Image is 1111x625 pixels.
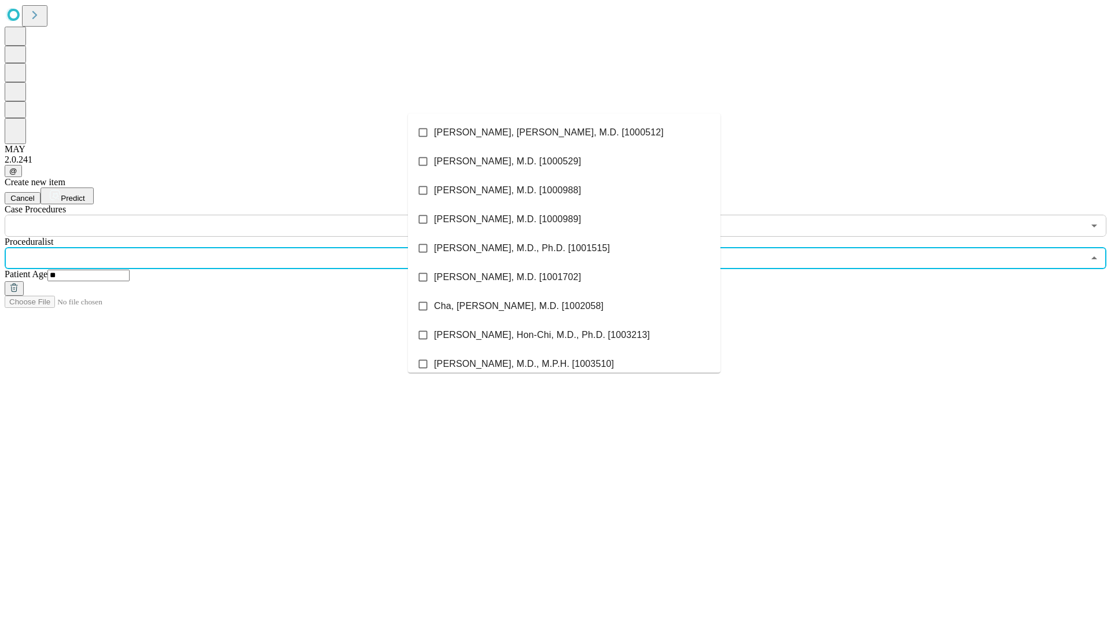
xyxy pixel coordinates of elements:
[1086,218,1102,234] button: Open
[434,155,581,168] span: [PERSON_NAME], M.D. [1000529]
[10,194,35,203] span: Cancel
[434,299,604,313] span: Cha, [PERSON_NAME], M.D. [1002058]
[434,270,581,284] span: [PERSON_NAME], M.D. [1001702]
[41,187,94,204] button: Predict
[5,177,65,187] span: Create new item
[434,126,664,139] span: [PERSON_NAME], [PERSON_NAME], M.D. [1000512]
[61,194,84,203] span: Predict
[5,237,53,247] span: Proceduralist
[5,165,22,177] button: @
[1086,250,1102,266] button: Close
[5,144,1106,155] div: MAY
[434,183,581,197] span: [PERSON_NAME], M.D. [1000988]
[434,241,610,255] span: [PERSON_NAME], M.D., Ph.D. [1001515]
[434,212,581,226] span: [PERSON_NAME], M.D. [1000989]
[434,328,650,342] span: [PERSON_NAME], Hon-Chi, M.D., Ph.D. [1003213]
[9,167,17,175] span: @
[5,204,66,214] span: Scheduled Procedure
[5,269,47,279] span: Patient Age
[5,155,1106,165] div: 2.0.241
[434,357,614,371] span: [PERSON_NAME], M.D., M.P.H. [1003510]
[5,192,41,204] button: Cancel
